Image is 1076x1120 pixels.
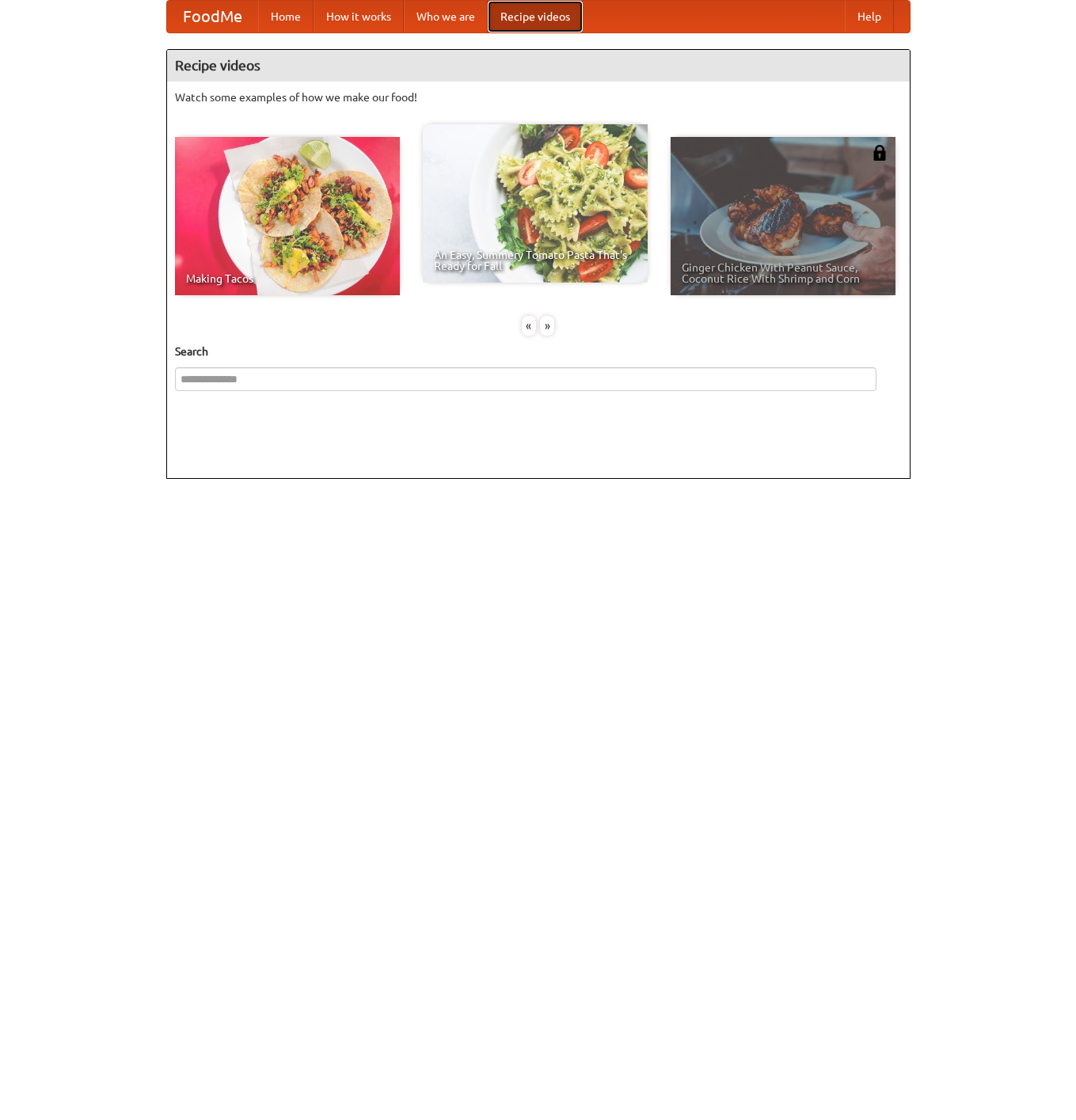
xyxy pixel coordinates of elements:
span: Making Tacos [186,273,389,284]
span: An Easy, Summery Tomato Pasta That's Ready for Fall [434,249,637,271]
h4: Recipe videos [167,50,910,82]
img: 483408.png [872,145,888,161]
a: Making Tacos [175,137,400,295]
a: Home [258,1,314,32]
div: « [522,316,536,336]
a: An Easy, Summery Tomato Pasta That's Ready for Fall [423,124,648,283]
a: Help [845,1,894,32]
div: » [540,316,554,336]
h5: Search [175,344,902,359]
a: Who we are [404,1,488,32]
a: Recipe videos [488,1,583,32]
p: Watch some examples of how we make our food! [175,89,902,105]
a: FoodMe [167,1,258,32]
a: How it works [314,1,404,32]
